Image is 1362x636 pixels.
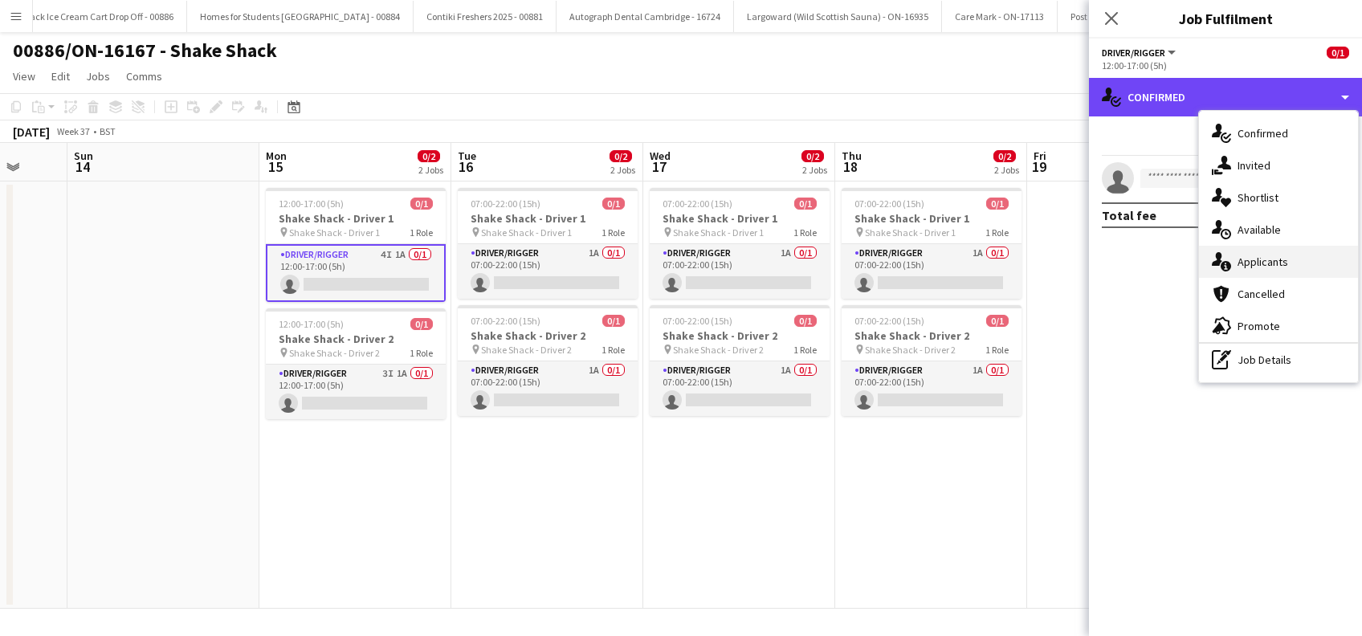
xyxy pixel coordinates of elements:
span: 07:00-22:00 (15h) [471,198,540,210]
a: View [6,66,42,87]
span: 0/1 [410,198,433,210]
span: Sun [74,149,93,163]
span: Invited [1238,158,1270,173]
div: 2 Jobs [994,164,1019,176]
span: 0/1 [1327,47,1349,59]
span: Shake Shack - Driver 2 [865,344,956,356]
span: Driver/Rigger [1102,47,1165,59]
span: 1 Role [985,226,1009,238]
span: 17 [647,157,671,176]
button: Post Office Freshers Tour - 00850 [1058,1,1214,32]
span: 15 [263,157,287,176]
button: Homes for Students [GEOGRAPHIC_DATA] - 00884 [187,1,414,32]
span: Fri [1034,149,1046,163]
h3: Job Fulfilment [1089,8,1362,29]
h3: Shake Shack - Driver 2 [842,328,1021,343]
div: Total fee [1102,207,1156,223]
span: Shake Shack - Driver 2 [673,344,764,356]
a: Edit [45,66,76,87]
span: Shake Shack - Driver 2 [289,347,380,359]
span: 16 [455,157,476,176]
span: Edit [51,69,70,84]
span: 1 Role [793,226,817,238]
span: Cancelled [1238,287,1285,301]
span: Week 37 [53,125,93,137]
h3: Shake Shack - Driver 1 [650,211,830,226]
span: 14 [71,157,93,176]
span: 0/1 [986,198,1009,210]
h3: Shake Shack - Driver 2 [266,332,446,346]
span: 0/2 [801,150,824,162]
span: Shake Shack - Driver 1 [673,226,764,238]
button: Largoward (Wild Scottish Sauna) - ON-16935 [734,1,942,32]
span: Comms [126,69,162,84]
div: 2 Jobs [610,164,635,176]
app-card-role: Driver/Rigger1A0/107:00-22:00 (15h) [650,361,830,416]
div: 12:00-17:00 (5h) [1102,59,1349,71]
h3: Shake Shack - Driver 2 [650,328,830,343]
div: 2 Jobs [418,164,443,176]
span: 07:00-22:00 (15h) [663,198,732,210]
app-card-role: Driver/Rigger3I1A0/112:00-17:00 (5h) [266,365,446,419]
span: 0/2 [993,150,1016,162]
app-card-role: Driver/Rigger1A0/107:00-22:00 (15h) [458,244,638,299]
span: 07:00-22:00 (15h) [471,315,540,327]
button: Care Mark - ON-17113 [942,1,1058,32]
h3: Shake Shack - Driver 1 [458,211,638,226]
app-job-card: 07:00-22:00 (15h)0/1Shake Shack - Driver 1 Shake Shack - Driver 11 RoleDriver/Rigger1A0/107:00-22... [458,188,638,299]
h1: 00886/ON-16167 - Shake Shack [13,39,277,63]
div: Job Details [1199,344,1358,376]
a: Comms [120,66,169,87]
span: 12:00-17:00 (5h) [279,198,344,210]
span: 07:00-22:00 (15h) [854,198,924,210]
span: 1 Role [601,344,625,356]
app-card-role: Driver/Rigger4I1A0/112:00-17:00 (5h) [266,244,446,302]
span: Shake Shack - Driver 1 [481,226,572,238]
span: Promote [1238,319,1280,333]
span: 12:00-17:00 (5h) [279,318,344,330]
app-card-role: Driver/Rigger1A0/107:00-22:00 (15h) [842,361,1021,416]
span: 0/1 [794,198,817,210]
a: Jobs [80,66,116,87]
span: 18 [839,157,862,176]
div: 2 Jobs [802,164,827,176]
app-job-card: 07:00-22:00 (15h)0/1Shake Shack - Driver 2 Shake Shack - Driver 21 RoleDriver/Rigger1A0/107:00-22... [458,305,638,416]
span: 1 Role [410,347,433,359]
span: 0/1 [602,315,625,327]
app-job-card: 07:00-22:00 (15h)0/1Shake Shack - Driver 1 Shake Shack - Driver 11 RoleDriver/Rigger1A0/107:00-22... [842,188,1021,299]
app-job-card: 12:00-17:00 (5h)0/1Shake Shack - Driver 1 Shake Shack - Driver 11 RoleDriver/Rigger4I1A0/112:00-1... [266,188,446,302]
span: Shortlist [1238,190,1278,205]
div: Confirmed [1089,78,1362,116]
span: 07:00-22:00 (15h) [854,315,924,327]
app-card-role: Driver/Rigger1A0/107:00-22:00 (15h) [842,244,1021,299]
span: 0/1 [410,318,433,330]
app-job-card: 07:00-22:00 (15h)0/1Shake Shack - Driver 2 Shake Shack - Driver 21 RoleDriver/Rigger1A0/107:00-22... [842,305,1021,416]
span: 07:00-22:00 (15h) [663,315,732,327]
span: 1 Role [601,226,625,238]
app-job-card: 07:00-22:00 (15h)0/1Shake Shack - Driver 1 Shake Shack - Driver 11 RoleDriver/Rigger1A0/107:00-22... [650,188,830,299]
span: 19 [1031,157,1046,176]
app-card-role: Driver/Rigger1A0/107:00-22:00 (15h) [650,244,830,299]
app-job-card: 07:00-22:00 (15h)0/1Shake Shack - Driver 2 Shake Shack - Driver 21 RoleDriver/Rigger1A0/107:00-22... [650,305,830,416]
div: [DATE] [13,124,50,140]
span: 0/1 [602,198,625,210]
span: Wed [650,149,671,163]
h3: Shake Shack - Driver 2 [458,328,638,343]
button: Driver/Rigger [1102,47,1178,59]
span: 1 Role [793,344,817,356]
app-job-card: 12:00-17:00 (5h)0/1Shake Shack - Driver 2 Shake Shack - Driver 21 RoleDriver/Rigger3I1A0/112:00-1... [266,308,446,419]
span: Mon [266,149,287,163]
h3: Shake Shack - Driver 1 [842,211,1021,226]
span: Jobs [86,69,110,84]
span: Shake Shack - Driver 1 [865,226,956,238]
span: 1 Role [410,226,433,238]
span: 0/2 [610,150,632,162]
span: Available [1238,222,1281,237]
